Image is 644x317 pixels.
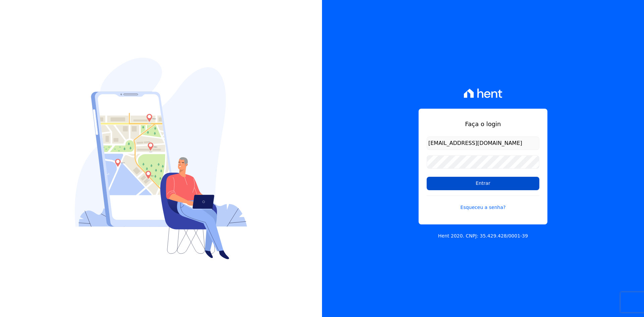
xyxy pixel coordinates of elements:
[427,177,539,190] input: Entrar
[75,58,247,259] img: Login
[427,137,539,150] input: Email
[438,232,528,240] p: Hent 2020. CNPJ: 35.429.428/0001-39
[427,119,539,128] h1: Faça o login
[427,196,539,211] a: Esqueceu a senha?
